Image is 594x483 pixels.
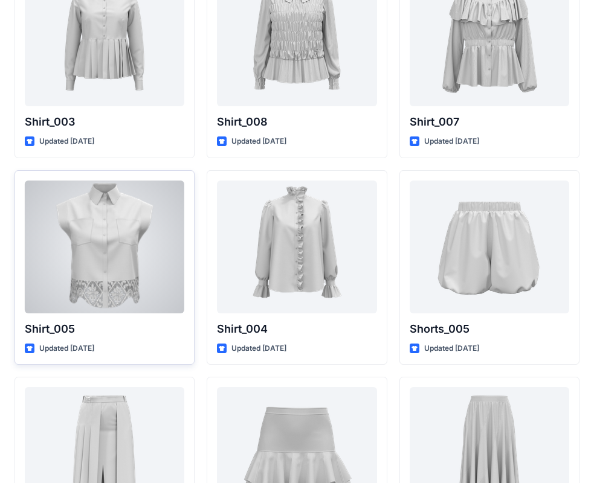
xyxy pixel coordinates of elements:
p: Shirt_005 [25,321,184,337]
a: Shirt_005 [25,181,184,313]
p: Shorts_005 [410,321,569,337]
p: Updated [DATE] [39,135,94,148]
p: Shirt_008 [217,114,376,130]
p: Updated [DATE] [39,342,94,355]
p: Updated [DATE] [424,135,479,148]
p: Shirt_003 [25,114,184,130]
p: Shirt_004 [217,321,376,337]
p: Updated [DATE] [424,342,479,355]
p: Updated [DATE] [231,342,286,355]
p: Updated [DATE] [231,135,286,148]
p: Shirt_007 [410,114,569,130]
a: Shorts_005 [410,181,569,313]
a: Shirt_004 [217,181,376,313]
